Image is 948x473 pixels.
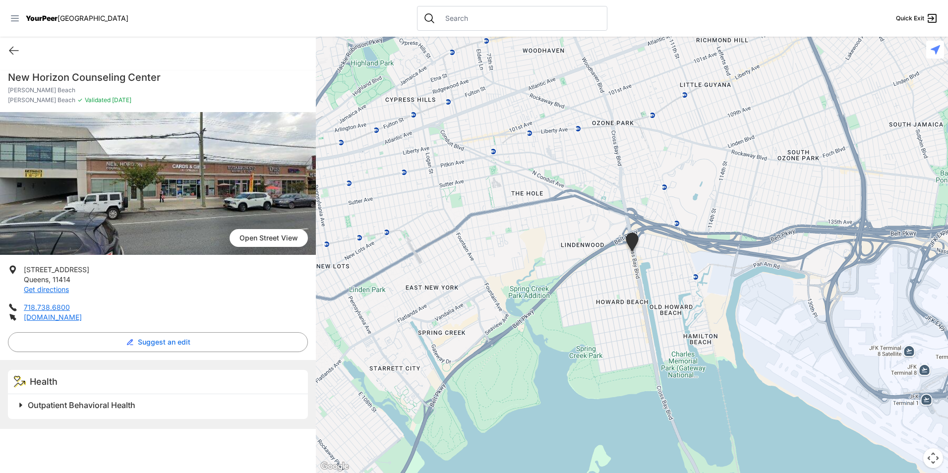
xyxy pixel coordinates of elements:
[8,332,308,352] button: Suggest an edit
[24,303,70,311] a: 718.738.6800
[24,313,82,321] a: [DOMAIN_NAME]
[58,14,128,22] span: [GEOGRAPHIC_DATA]
[439,13,601,23] input: Search
[230,229,308,247] a: Open Street View
[24,265,89,274] span: [STREET_ADDRESS]
[26,15,128,21] a: YourPeer[GEOGRAPHIC_DATA]
[77,96,83,104] span: ✓
[53,275,70,284] span: 11414
[26,14,58,22] span: YourPeer
[896,14,924,22] span: Quick Exit
[111,96,131,104] span: [DATE]
[896,12,938,24] a: Quick Exit
[8,70,308,84] h1: New Horizon Counseling Center
[24,275,49,284] span: Queens
[28,400,135,410] span: Outpatient Behavioral Health
[8,96,75,104] span: [PERSON_NAME] Beach
[8,86,308,94] p: [PERSON_NAME] Beach
[923,448,943,468] button: Map camera controls
[138,337,190,347] span: Suggest an edit
[85,96,111,104] span: Validated
[49,275,51,284] span: ,
[318,460,351,473] a: Open this area in Google Maps (opens a new window)
[24,285,69,294] a: Get directions
[318,460,351,473] img: Google
[30,376,58,387] span: Health
[620,229,645,259] div: Howard Beach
